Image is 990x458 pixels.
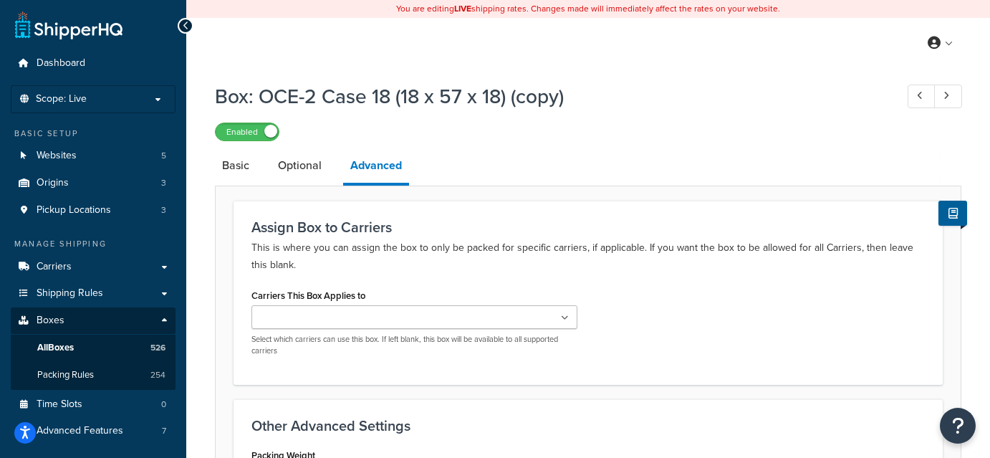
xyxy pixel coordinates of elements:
[251,418,925,434] h3: Other Advanced Settings
[11,391,176,418] li: Time Slots
[11,128,176,140] div: Basic Setup
[11,143,176,169] li: Websites
[150,342,165,354] span: 526
[11,238,176,250] div: Manage Shipping
[251,239,925,274] p: This is where you can assign the box to only be packed for specific carriers, if applicable. If y...
[908,85,936,108] a: Previous Record
[150,369,165,381] span: 254
[251,290,365,301] label: Carriers This Box Applies to
[11,418,176,444] li: Advanced Features
[37,57,85,70] span: Dashboard
[11,170,176,196] li: Origins
[11,335,176,361] a: AllBoxes526
[162,425,166,437] span: 7
[161,204,166,216] span: 3
[11,50,176,77] a: Dashboard
[11,307,176,334] a: Boxes
[11,280,176,307] a: Shipping Rules
[37,261,72,273] span: Carriers
[11,307,176,389] li: Boxes
[11,254,176,280] a: Carriers
[37,315,64,327] span: Boxes
[343,148,409,186] a: Advanced
[11,170,176,196] a: Origins3
[37,425,123,437] span: Advanced Features
[940,408,976,444] button: Open Resource Center
[251,219,925,235] h3: Assign Box to Carriers
[37,177,69,189] span: Origins
[11,362,176,388] li: Packing Rules
[215,148,256,183] a: Basic
[161,150,166,162] span: 5
[11,197,176,224] li: Pickup Locations
[37,399,82,411] span: Time Slots
[36,93,87,105] span: Scope: Live
[11,418,176,444] a: Advanced Features7
[251,334,577,356] p: Select which carriers can use this box. If left blank, this box will be available to all supporte...
[37,342,74,354] span: All Boxes
[11,391,176,418] a: Time Slots0
[37,150,77,162] span: Websites
[271,148,329,183] a: Optional
[938,201,967,226] button: Show Help Docs
[161,177,166,189] span: 3
[11,143,176,169] a: Websites5
[37,369,94,381] span: Packing Rules
[161,399,166,411] span: 0
[454,2,471,15] b: LIVE
[934,85,962,108] a: Next Record
[11,197,176,224] a: Pickup Locations3
[215,82,881,110] h1: Box: OCE-2 Case 18 (18 x 57 x 18) (copy)
[37,204,111,216] span: Pickup Locations
[37,287,103,300] span: Shipping Rules
[216,123,279,140] label: Enabled
[11,362,176,388] a: Packing Rules254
